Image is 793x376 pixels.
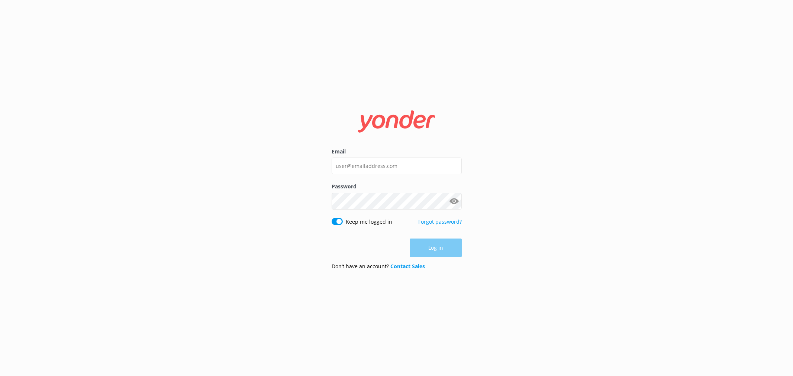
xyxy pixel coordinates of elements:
label: Keep me logged in [346,218,392,226]
input: user@emailaddress.com [332,158,462,174]
button: Show password [447,194,462,208]
label: Password [332,182,462,191]
a: Forgot password? [418,218,462,225]
a: Contact Sales [390,263,425,270]
label: Email [332,148,462,156]
p: Don’t have an account? [332,262,425,270]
